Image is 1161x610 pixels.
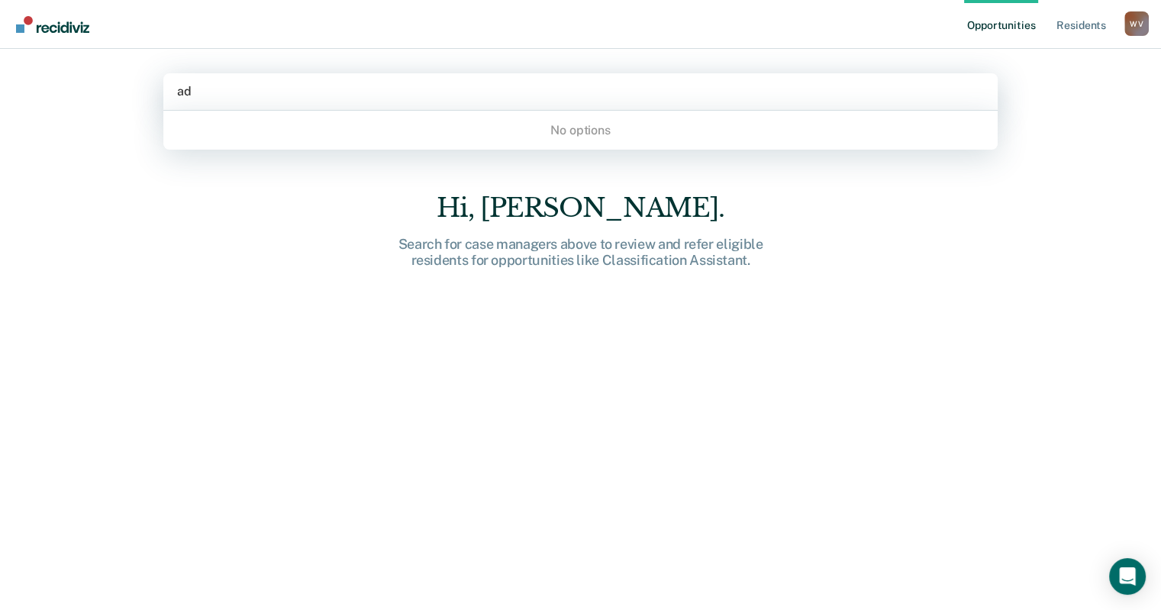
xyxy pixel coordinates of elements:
div: Search for case managers above to review and refer eligible residents for opportunities like Clas... [337,236,825,269]
div: Hi, [PERSON_NAME]. [337,192,825,224]
div: No options [163,117,998,144]
button: Profile dropdown button [1124,11,1149,36]
div: Open Intercom Messenger [1109,558,1146,595]
img: Recidiviz [16,16,89,33]
div: W V [1124,11,1149,36]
